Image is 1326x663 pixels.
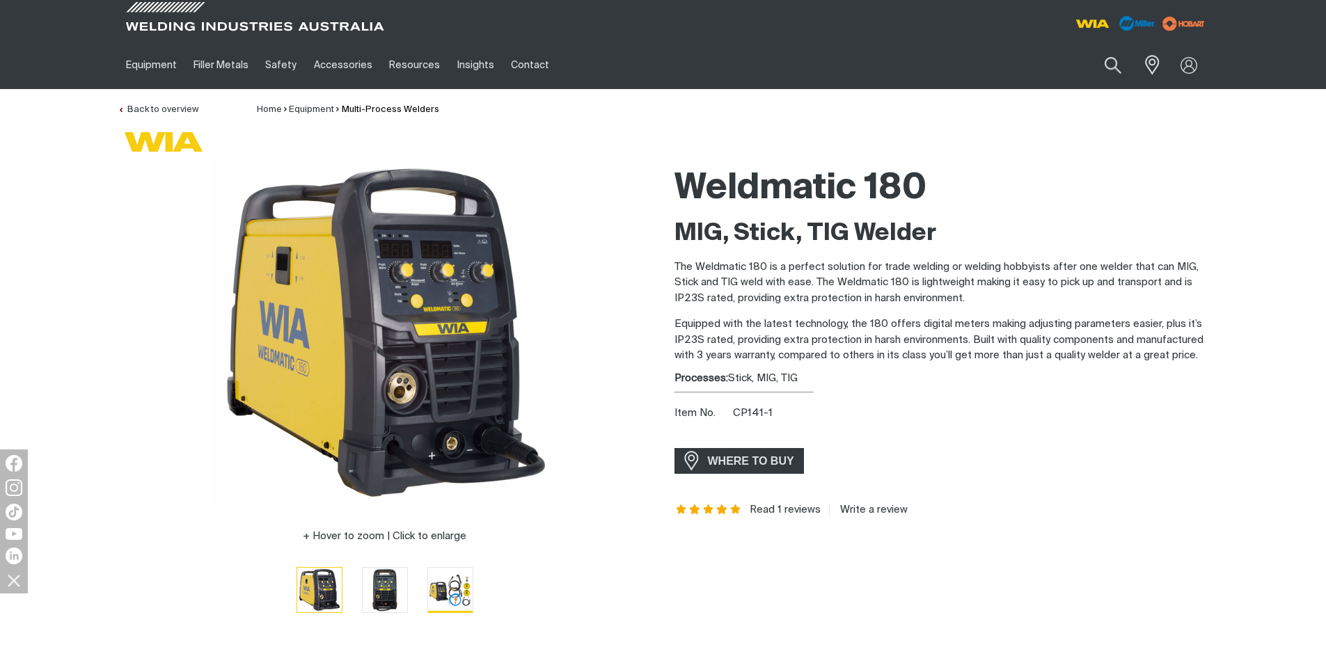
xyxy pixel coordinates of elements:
[6,455,22,472] img: Facebook
[342,105,439,114] a: Multi-Process Welders
[674,505,743,515] span: Rating: 5
[306,41,381,89] a: Accessories
[6,528,22,540] img: YouTube
[297,568,342,612] img: Weldmatic 180
[427,567,473,613] button: Go to slide 3
[674,317,1209,364] p: Equipped with the latest technology, the 180 offers digital meters making adjusting parameters ea...
[118,41,936,89] nav: Main
[294,528,475,545] button: Hover to zoom | Click to enlarge
[1158,13,1209,34] img: miller
[257,105,282,114] a: Home
[674,259,1209,307] p: The Weldmatic 180 is a perfect solution for trade welding or welding hobbyists after one welder t...
[289,105,334,114] a: Equipment
[2,568,26,592] img: hide socials
[503,41,558,89] a: Contact
[297,567,342,613] button: Go to slide 1
[381,41,448,89] a: Resources
[118,41,185,89] a: Equipment
[699,450,803,472] span: WHERE TO BUY
[674,406,731,422] span: Item No.
[674,373,728,383] strong: Processes:
[733,408,773,418] span: CP141-1
[118,105,198,114] a: Back to overview
[362,567,408,613] button: Go to slide 2
[6,479,22,496] img: Instagram
[257,41,305,89] a: Safety
[674,448,805,474] a: WHERE TO BUY
[448,41,502,89] a: Insights
[674,371,1209,387] div: Stick, MIG, TIG
[674,166,1209,211] h1: Weldmatic 180
[1089,49,1137,81] button: Search products
[257,103,439,117] nav: Breadcrumb
[6,548,22,564] img: LinkedIn
[6,504,22,520] img: TikTok
[185,41,257,89] a: Filler Metals
[211,159,559,507] img: Weldmatic 180
[750,504,821,516] a: Read 1 reviews
[829,504,908,516] a: Write a review
[363,568,407,612] img: Weldmatic 180
[674,218,1209,249] h2: MIG, Stick, TIG Welder
[428,568,473,612] img: Weldmatic 180
[1071,49,1136,81] input: Product name or item number...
